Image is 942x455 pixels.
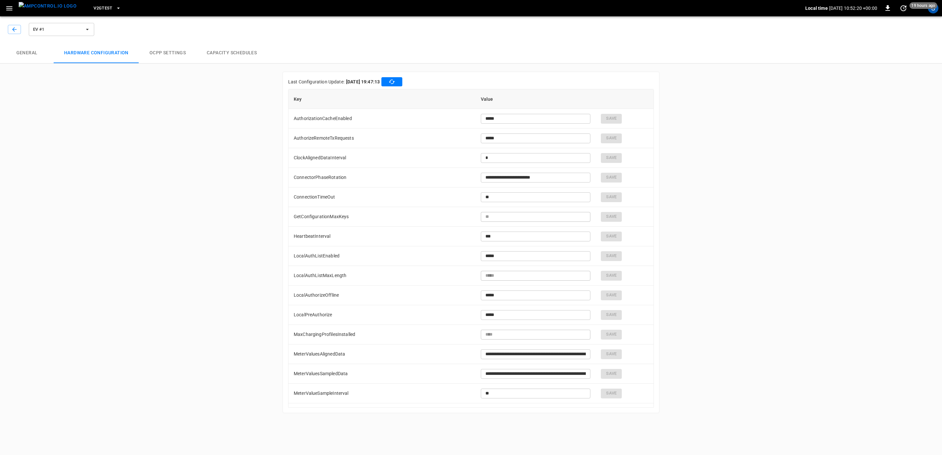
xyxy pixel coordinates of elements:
td: LocalAuthListEnabled [288,246,476,266]
button: V2GTest [91,2,124,15]
button: OCPP settings [139,43,196,63]
td: LocalAuthorizeOffline [288,286,476,305]
span: EV #1 [33,26,81,33]
td: LocalPreAuthorize [288,305,476,325]
p: [DATE] 10:52:20 +00:00 [829,5,877,11]
td: MeterValueSampleInterval [288,384,476,403]
button: Hardware configuration [54,43,139,63]
td: GetConfigurationMaxKeys [288,207,476,227]
th: Value [476,89,596,109]
button: EV #1 [29,23,94,36]
button: set refresh interval [898,3,909,13]
b: [DATE] 19:47:13 [346,79,380,85]
th: Key [288,89,476,109]
td: AuthorizeRemoteTxRequests [288,129,476,148]
td: LocalAuthListMaxLength [288,266,476,286]
img: ampcontrol.io logo [19,2,77,10]
td: ClockAlignedDataInterval [288,148,476,168]
button: Capacity Schedules [196,43,267,63]
td: ConnectionTimeOut [288,187,476,207]
td: ConnectorPhaseRotation [288,168,476,187]
td: MinimumStatusDuration [288,403,476,423]
p: Local time [805,5,828,11]
span: V2GTest [94,5,113,12]
td: MeterValuesAlignedData [288,344,476,364]
span: 19 hours ago [909,2,937,9]
p: Last Configuration Update: [288,79,344,85]
td: MaxChargingProfilesInstalled [288,325,476,344]
td: MeterValuesSampledData [288,364,476,384]
td: HeartbeatInterval [288,227,476,246]
td: AuthorizationCacheEnabled [288,109,476,129]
